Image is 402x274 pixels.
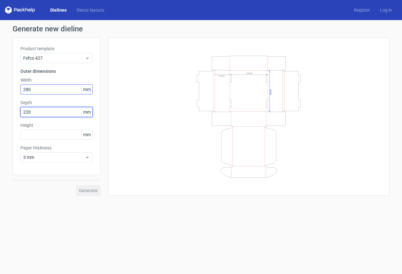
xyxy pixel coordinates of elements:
a: Log in [375,7,397,13]
span: mm [81,130,92,139]
span: 3 mm [23,154,85,160]
label: Product template [20,46,93,52]
label: Depth [20,99,93,106]
text: Height [218,74,225,77]
label: Paper thickness [20,145,93,151]
label: Height [20,122,93,128]
span: mm [81,85,92,94]
span: mm [81,107,92,117]
h3: Outer dimensions [20,68,93,74]
text: Width [247,72,253,74]
a: Diecut layouts [72,7,109,13]
a: Register [349,7,375,13]
label: Width [20,77,93,83]
a: Dielines [45,7,72,13]
text: Depth [269,89,272,94]
span: Fefco 427 [23,55,85,61]
h1: Generate new dieline [13,25,389,33]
